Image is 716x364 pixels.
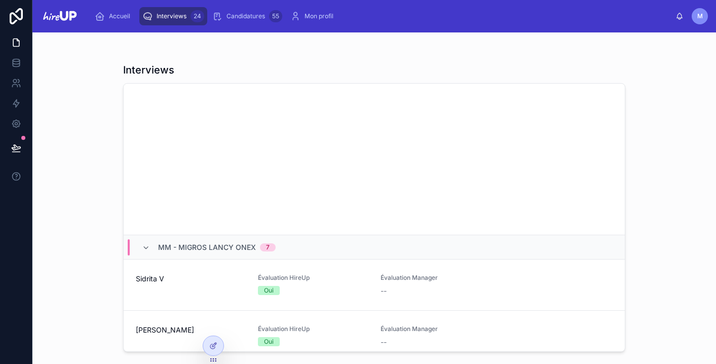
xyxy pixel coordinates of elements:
[305,12,333,20] span: Mon profil
[381,337,387,347] span: --
[92,7,137,25] a: Accueil
[381,274,491,282] span: Évaluation Manager
[136,325,246,335] span: [PERSON_NAME]
[258,274,368,282] span: Évaluation HireUp
[269,10,282,22] div: 55
[136,274,246,284] span: Sidrita V
[123,63,174,77] h1: Interviews
[158,242,256,252] span: MM - Migros Lancy Onex
[264,286,274,295] div: Oui
[87,5,675,27] div: scrollable content
[109,12,130,20] span: Accueil
[264,337,274,346] div: Oui
[258,325,368,333] span: Évaluation HireUp
[157,12,186,20] span: Interviews
[191,10,204,22] div: 24
[266,243,270,251] div: 7
[381,286,387,296] span: --
[697,12,703,20] span: M
[287,7,341,25] a: Mon profil
[209,7,285,25] a: Candidatures55
[381,325,491,333] span: Évaluation Manager
[124,259,625,310] a: Sidrita VÉvaluation HireUpOuiÉvaluation Manager--
[227,12,265,20] span: Candidatures
[124,310,625,361] a: [PERSON_NAME]Évaluation HireUpOuiÉvaluation Manager--
[41,8,79,24] img: App logo
[139,7,207,25] a: Interviews24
